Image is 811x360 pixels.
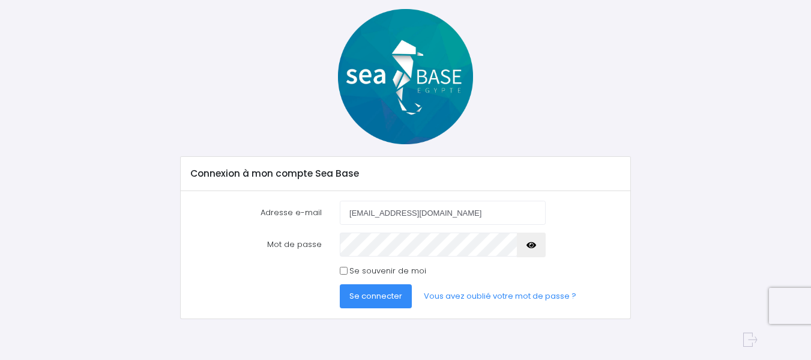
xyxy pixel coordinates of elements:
a: Vous avez oublié votre mot de passe ? [414,284,586,308]
label: Mot de passe [181,233,331,257]
span: Se connecter [349,290,402,302]
label: Se souvenir de moi [349,265,426,277]
label: Adresse e-mail [181,201,331,225]
div: Connexion à mon compte Sea Base [181,157,630,191]
button: Se connecter [340,284,412,308]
